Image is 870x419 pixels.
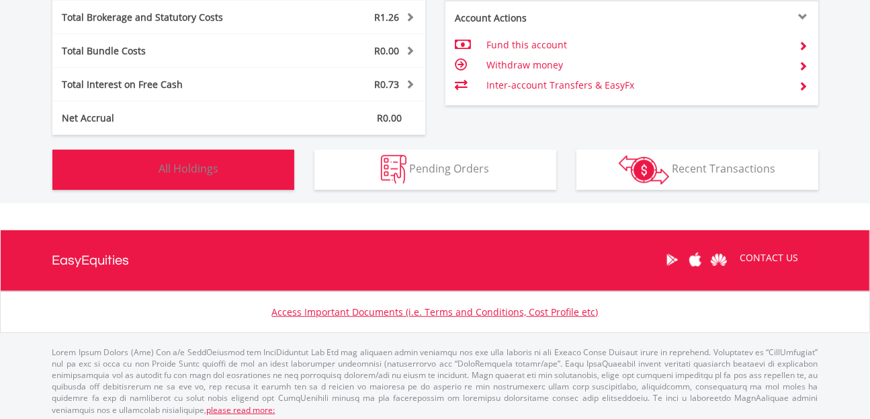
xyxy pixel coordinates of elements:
[52,150,294,190] button: All Holdings
[381,155,406,184] img: pending_instructions-wht.png
[207,404,275,416] a: please read more:
[409,161,489,176] span: Pending Orders
[52,346,818,416] p: Lorem Ipsum Dolors (Ame) Con a/e SeddOeiusmod tem InciDiduntut Lab Etd mag aliquaen admin veniamq...
[619,155,669,185] img: transactions-zar-wht.png
[486,35,788,55] td: Fund this account
[375,44,400,57] span: R0.00
[660,239,684,281] a: Google Play
[684,239,707,281] a: Apple
[52,78,270,91] div: Total Interest on Free Cash
[486,55,788,75] td: Withdraw money
[272,306,599,318] a: Access Important Documents (i.e. Terms and Conditions, Cost Profile etc)
[731,239,808,277] a: CONTACT US
[707,239,731,281] a: Huawei
[375,78,400,91] span: R0.73
[445,11,632,25] div: Account Actions
[52,11,270,24] div: Total Brokerage and Statutory Costs
[576,150,818,190] button: Recent Transactions
[486,75,788,95] td: Inter-account Transfers & EasyFx
[159,161,219,176] span: All Holdings
[375,11,400,24] span: R1.26
[128,155,157,184] img: holdings-wht.png
[52,44,270,58] div: Total Bundle Costs
[314,150,556,190] button: Pending Orders
[52,111,270,125] div: Net Accrual
[378,111,402,124] span: R0.00
[672,161,775,176] span: Recent Transactions
[52,230,130,291] a: EasyEquities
